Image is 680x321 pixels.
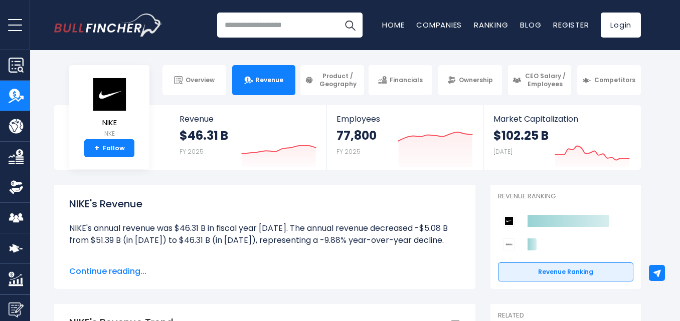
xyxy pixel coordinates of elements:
[169,105,326,170] a: Revenue $46.31 B FY 2025
[92,129,127,138] small: NKE
[232,65,296,95] a: Revenue
[69,265,460,277] span: Continue reading...
[180,147,204,156] small: FY 2025
[503,215,515,227] img: NIKE competitors logo
[69,196,460,211] h1: NIKE's Revenue
[594,76,635,84] span: Competitors
[180,114,316,124] span: Revenue
[601,13,641,38] a: Login
[336,128,377,143] strong: 77,800
[180,128,228,143] strong: $46.31 B
[69,222,460,246] li: NIKE's annual revenue was $46.31 B in fiscal year [DATE]. The annual revenue decreased -$5.08 B f...
[326,105,482,170] a: Employees 77,800 FY 2025
[390,76,423,84] span: Financials
[577,65,641,95] a: Competitors
[503,238,515,250] img: Deckers Outdoor Corporation competitors logo
[54,14,162,37] img: Bullfincher logo
[336,147,361,156] small: FY 2025
[316,72,360,88] span: Product / Geography
[459,76,493,84] span: Ownership
[336,114,472,124] span: Employees
[498,262,633,281] a: Revenue Ranking
[553,20,589,30] a: Register
[416,20,462,30] a: Companies
[162,65,226,95] a: Overview
[337,13,363,38] button: Search
[498,192,633,201] p: Revenue Ranking
[520,20,541,30] a: Blog
[493,114,630,124] span: Market Capitalization
[84,139,134,157] a: +Follow
[493,128,549,143] strong: $102.25 B
[54,14,162,37] a: Go to homepage
[92,119,127,127] span: NIKE
[508,65,572,95] a: CEO Salary / Employees
[483,105,640,170] a: Market Capitalization $102.25 B [DATE]
[498,311,633,320] p: Related
[382,20,404,30] a: Home
[256,76,283,84] span: Revenue
[9,180,24,195] img: Ownership
[69,258,460,294] li: NIKE's quarterly revenue was $11.10 B in the quarter ending [DATE]. The quarterly revenue decreas...
[300,65,364,95] a: Product / Geography
[369,65,432,95] a: Financials
[91,77,127,140] a: NIKE NKE
[493,147,513,156] small: [DATE]
[94,144,99,153] strong: +
[186,76,215,84] span: Overview
[524,72,567,88] span: CEO Salary / Employees
[438,65,502,95] a: Ownership
[474,20,508,30] a: Ranking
